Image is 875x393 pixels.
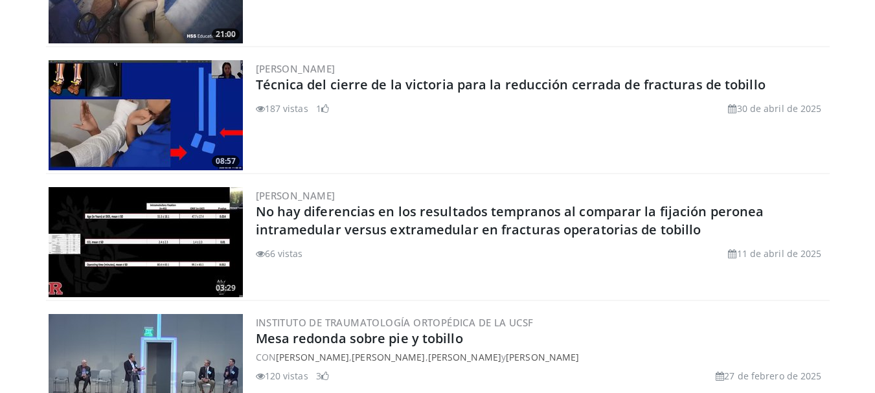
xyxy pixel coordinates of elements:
a: 08:57 [49,60,243,170]
a: [PERSON_NAME] [352,351,425,363]
font: CON [256,351,276,363]
font: 120 vistas [265,370,308,382]
font: 66 vistas [265,247,303,260]
font: 03:29 [216,282,236,293]
a: [PERSON_NAME] [506,351,579,363]
font: 27 de febrero de 2025 [724,370,821,382]
font: 1 [316,102,321,115]
font: y [501,351,506,363]
a: [PERSON_NAME] [256,189,335,202]
a: [PERSON_NAME] [428,351,501,363]
a: [PERSON_NAME] [256,62,335,75]
img: d7584cc4-9c42-4a42-941c-f0dd7ccf3eca.300x170_q85_crop-smart_upscale.jpg [49,187,243,297]
a: Mesa redonda sobre pie y tobillo [256,330,463,347]
font: 187 vistas [265,102,308,115]
a: No hay diferencias en los resultados tempranos al comparar la fijación peronea intramedular versu... [256,203,764,238]
font: 30 de abril de 2025 [737,102,822,115]
font: , [349,351,352,363]
font: 11 de abril de 2025 [737,247,822,260]
font: 08:57 [216,155,236,166]
img: bb6f99f5-b5bf-4b9d-966c-0fbd57d05e30.300x170_q85_crop-smart_upscale.jpg [49,60,243,170]
a: 03:29 [49,187,243,297]
font: , [426,351,428,363]
a: [PERSON_NAME] [276,351,349,363]
a: Técnica del cierre de la victoria para la reducción cerrada de fracturas de tobillo [256,76,766,93]
font: 3 [316,370,321,382]
a: Instituto de Traumatología Ortopédica de la UCSF [256,316,534,329]
font: 21:00 [216,28,236,39]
